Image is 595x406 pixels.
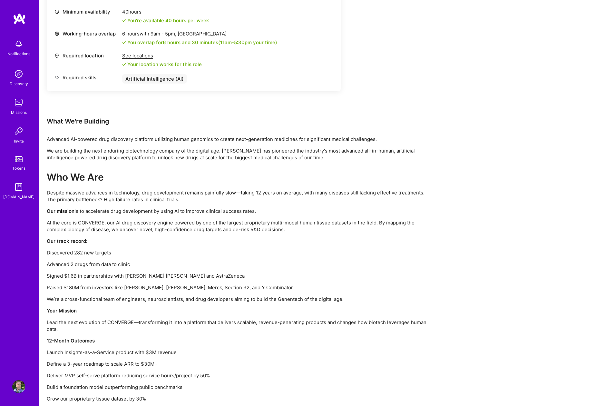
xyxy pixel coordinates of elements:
div: [DOMAIN_NAME] [3,193,34,200]
div: Required location [54,52,119,59]
strong: Who We Are [47,171,104,183]
div: You overlap for 6 hours and 30 minutes ( your time) [127,39,277,46]
img: teamwork [12,96,25,109]
p: Grow our proprietary tissue dataset by 30% [47,395,434,402]
p: Deliver MVP self-serve platform reducing service hours/project by 50% [47,372,434,379]
p: Signed $1.6B in partnerships with [PERSON_NAME] [PERSON_NAME] and AstraZeneca [47,272,434,279]
img: User Avatar [12,380,25,393]
div: Required skills [54,74,119,81]
img: tokens [15,156,23,162]
div: What We're Building [47,117,434,125]
img: guide book [12,181,25,193]
p: is to accelerate drug development by using AI to improve clinical success rates. [47,208,434,214]
p: Launch Insights-as-a-Service product with $3M revenue [47,349,434,356]
div: See locations [122,52,202,59]
i: icon Check [122,63,126,66]
i: icon World [54,31,59,36]
span: 9am - 5pm , [149,31,178,37]
img: Invite [12,125,25,138]
img: discovery [12,67,25,80]
i: icon Location [54,53,59,58]
p: Define a 3-year roadmap to scale ARR to $30M+ [47,361,434,367]
div: Working-hours overlap [54,30,119,37]
img: logo [13,13,26,25]
i: icon Tag [54,75,59,80]
p: Advanced 2 drugs from data to clinic [47,261,434,268]
div: Discovery [10,80,28,87]
p: Lead the next evolution of CONVERGE—transforming it into a platform that delivers scalable, reven... [47,319,434,332]
p: We’re a cross-functional team of engineers, neuroscientists, and drug developers aiming to build ... [47,296,434,302]
i: icon Check [122,19,126,23]
strong: Your Mission [47,308,77,314]
i: icon Clock [54,9,59,14]
i: icon Check [122,41,126,45]
div: 6 hours with [GEOGRAPHIC_DATA] [122,30,277,37]
p: At the core is CONVERGE, our AI drug discovery engine powered by one of the largest proprietary m... [47,219,434,233]
p: We are building the next enduring biotechnology company of the digital age. [PERSON_NAME] has pio... [47,147,434,161]
strong: Our track record: [47,238,87,244]
div: Notifications [7,50,30,57]
div: Minimum availability [54,8,119,15]
p: Raised $180M from investors like [PERSON_NAME], [PERSON_NAME], Merck, Section 32, and Y Combinator [47,284,434,291]
div: Invite [14,138,24,144]
p: Despite massive advances in technology, drug development remains painfully slow—taking 12 years o... [47,189,434,203]
a: User Avatar [11,380,27,393]
p: Build a foundation model outperforming public benchmarks [47,384,434,391]
strong: Our mission [47,208,74,214]
img: bell [12,37,25,50]
div: Artificial Intelligence (AI) [122,74,187,84]
div: Missions [11,109,27,116]
div: You're available 40 hours per week [122,17,209,24]
span: 11am - 5:30pm [220,39,252,45]
p: Advanced AI-powered drug discovery platform utilizing human genomics to create next-generation me... [47,136,434,143]
p: Discovered 282 new targets [47,249,434,256]
div: Your location works for this role [122,61,202,68]
div: 40 hours [122,8,209,15]
strong: 12-Month Outcomes [47,338,95,344]
div: Tokens [12,165,25,172]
